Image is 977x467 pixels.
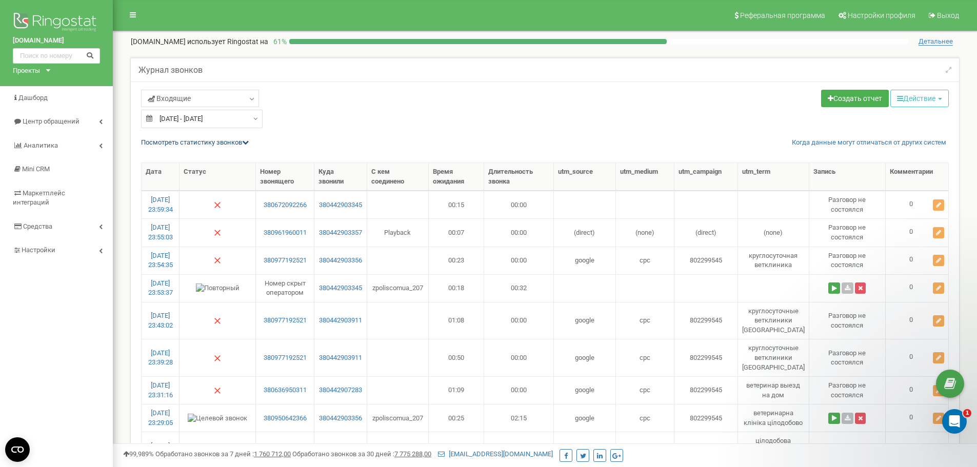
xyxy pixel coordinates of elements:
[367,274,429,302] td: zpoliscomua_207
[318,256,363,266] a: 380442903356
[367,404,429,432] td: zpoliscomua_207
[142,163,180,191] th: Дата
[848,11,915,19] span: Настройки профиля
[738,339,809,376] td: круглосуточные ветклиники [GEOGRAPHIC_DATA]
[674,218,738,246] td: (direct)
[738,247,809,274] td: круглосуточная ветклиника
[429,339,485,376] td: 00:50
[821,90,889,107] a: Создать отчет
[855,282,866,294] button: Удалить запись
[148,312,173,329] a: [DATE] 23:43:02
[554,376,616,404] td: google
[260,316,310,326] a: 380977192521
[213,317,222,325] img: Нет ответа
[260,353,310,363] a: 380977192521
[13,66,40,76] div: Проекты
[886,339,949,376] td: 0
[809,302,886,339] td: Разговор не состоялся
[292,450,431,458] span: Обработано звонков за 30 дней :
[886,247,949,274] td: 0
[809,376,886,404] td: Разговор не состоялся
[18,94,48,101] span: Дашборд
[886,404,949,432] td: 0
[260,385,310,395] a: 380636950311
[554,218,616,246] td: (direct)
[429,191,485,218] td: 00:15
[141,138,249,146] a: Посмотреть cтатистику звонков
[268,36,289,47] p: 61 %
[937,11,959,19] span: Выход
[260,200,310,210] a: 380672092266
[24,141,58,149] span: Аналитика
[554,404,616,432] td: google
[318,228,363,238] a: 380442903357
[484,302,553,339] td: 00:00
[674,302,738,339] td: 802299545
[318,385,363,395] a: 380442907283
[429,218,485,246] td: 00:07
[855,413,866,424] button: Удалить запись
[22,165,50,173] span: Mini CRM
[919,37,953,46] span: Детальнее
[792,138,946,148] a: Когда данные могут отличаться от других систем
[809,163,886,191] th: Запись
[429,302,485,339] td: 01:08
[148,409,173,427] a: [DATE] 23:29:05
[13,189,65,207] span: Маркетплейс интеграций
[213,256,222,265] img: Нет ответа
[886,376,949,404] td: 0
[554,339,616,376] td: google
[438,450,553,458] a: [EMAIL_ADDRESS][DOMAIN_NAME]
[674,339,738,376] td: 802299545
[616,247,674,274] td: cpc
[148,196,173,213] a: [DATE] 23:59:34
[484,191,553,218] td: 00:00
[809,339,886,376] td: Разговор не состоялся
[554,247,616,274] td: google
[260,228,310,238] a: 380961960011
[429,376,485,404] td: 01:09
[842,282,853,294] a: Скачать
[616,376,674,404] td: cpc
[22,246,55,254] span: Настройки
[155,450,291,458] span: Обработано звонков за 7 дней :
[180,163,256,191] th: Статус
[148,349,173,367] a: [DATE] 23:39:28
[148,93,191,104] span: Входящие
[738,218,809,246] td: (none)
[809,247,886,274] td: Разговор не состоялся
[318,316,363,326] a: 380442903911
[616,404,674,432] td: cpc
[148,442,173,459] a: [DATE] 23:04:52
[187,37,268,46] span: использует Ringostat на
[484,339,553,376] td: 00:00
[213,201,222,209] img: Нет ответа
[260,256,310,266] a: 380977192521
[616,163,674,191] th: utm_medium
[367,218,429,246] td: Playback
[886,274,949,302] td: 0
[942,409,967,434] iframe: Intercom live chat
[886,218,949,246] td: 0
[674,404,738,432] td: 802299545
[842,413,853,424] a: Скачать
[484,274,553,302] td: 00:32
[213,387,222,395] img: Нет ответа
[616,218,674,246] td: (none)
[148,279,173,297] a: [DATE] 23:53:37
[318,414,363,423] a: 380442903356
[963,409,971,417] span: 1
[674,247,738,274] td: 802299545
[213,229,222,237] img: Нет ответа
[138,66,203,75] h5: Журнал звонков
[429,404,485,432] td: 00:25
[5,437,30,462] button: Open CMP widget
[886,191,949,218] td: 0
[429,274,485,302] td: 00:18
[429,163,485,191] th: Время ожидания
[484,376,553,404] td: 00:00
[809,191,886,218] td: Разговор не состоялся
[13,36,100,46] a: [DOMAIN_NAME]
[318,283,363,293] a: 380442903345
[809,218,886,246] td: Разговор не состоялся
